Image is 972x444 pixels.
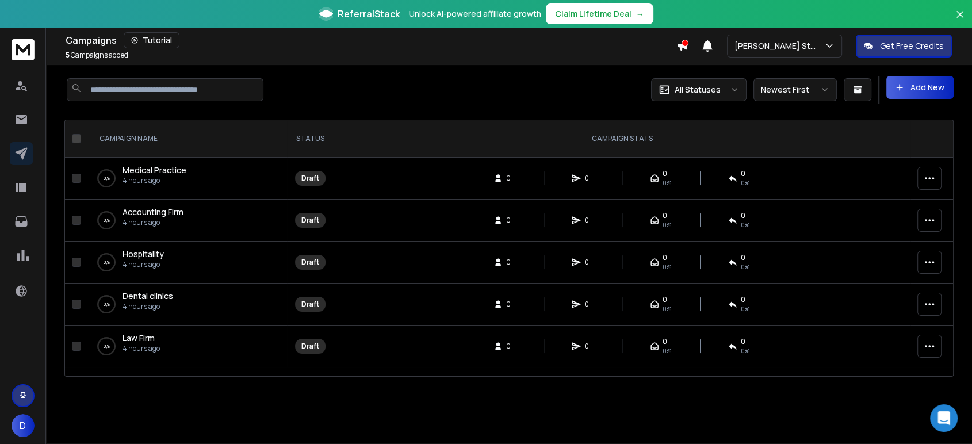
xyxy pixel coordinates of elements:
div: Draft [301,174,319,183]
p: 0 % [104,298,110,310]
span: 0% [663,262,671,271]
button: D [12,414,35,437]
span: 0 [584,174,596,183]
span: 0% [663,220,671,229]
span: 0% [741,220,749,229]
div: Draft [301,342,319,351]
button: Add New [886,76,954,99]
span: Hospitality [123,248,164,259]
button: Tutorial [124,32,179,48]
a: Dental clinics [123,290,173,302]
td: 0%Law Firm4 hours ago [86,326,287,368]
th: STATUS [287,120,334,158]
span: 0% [663,178,671,187]
div: Open Intercom Messenger [930,404,958,432]
td: 0%Hospitality4 hours ago [86,242,287,284]
span: 0 [584,216,596,225]
span: 0% [741,346,749,355]
p: Unlock AI-powered affiliate growth [409,8,541,20]
span: Medical Practice [123,164,186,175]
span: 0% [741,262,749,271]
p: 4 hours ago [123,260,164,269]
span: 0 [663,295,667,304]
button: Newest First [753,78,837,101]
span: 0 [506,216,518,225]
th: CAMPAIGN STATS [334,120,910,158]
span: ReferralStack [338,7,400,21]
span: 0 [584,342,596,351]
span: 0 [506,258,518,267]
span: 0% [741,304,749,313]
p: 4 hours ago [123,176,186,185]
button: Close banner [952,7,967,35]
span: 0 [741,337,745,346]
span: 0 [663,253,667,262]
th: CAMPAIGN NAME [86,120,287,158]
span: 0 [663,337,667,346]
td: 0%Medical Practice4 hours ago [86,158,287,200]
button: Claim Lifetime Deal→ [546,3,653,24]
div: Draft [301,258,319,267]
span: 0 [584,258,596,267]
p: [PERSON_NAME] Studio [734,40,824,52]
p: 4 hours ago [123,218,183,227]
p: 4 hours ago [123,302,173,311]
a: Accounting Firm [123,206,183,218]
span: Law Firm [123,332,155,343]
p: Campaigns added [66,51,128,60]
p: 0 % [104,173,110,184]
span: 0 [663,169,667,178]
span: 0 [741,169,745,178]
div: Draft [301,216,319,225]
p: 0 % [104,215,110,226]
p: 0 % [104,340,110,352]
a: Hospitality [123,248,164,260]
span: 0 [741,295,745,304]
span: Dental clinics [123,290,173,301]
td: 0%Dental clinics4 hours ago [86,284,287,326]
div: Draft [301,300,319,309]
span: 0 [663,211,667,220]
span: 0 [506,300,518,309]
span: 5 [66,50,70,60]
a: Medical Practice [123,164,186,176]
div: Campaigns [66,32,676,48]
span: 0% [663,346,671,355]
span: 0% [741,178,749,187]
td: 0%Accounting Firm4 hours ago [86,200,287,242]
span: → [636,8,644,20]
button: Get Free Credits [856,35,952,58]
p: 4 hours ago [123,344,160,353]
a: Law Firm [123,332,155,344]
span: Accounting Firm [123,206,183,217]
span: 0 [741,211,745,220]
span: 0 [506,342,518,351]
span: 0 [506,174,518,183]
p: Get Free Credits [880,40,944,52]
span: 0% [663,304,671,313]
p: All Statuses [675,84,721,95]
p: 0 % [104,257,110,268]
span: 0 [584,300,596,309]
span: 0 [741,253,745,262]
